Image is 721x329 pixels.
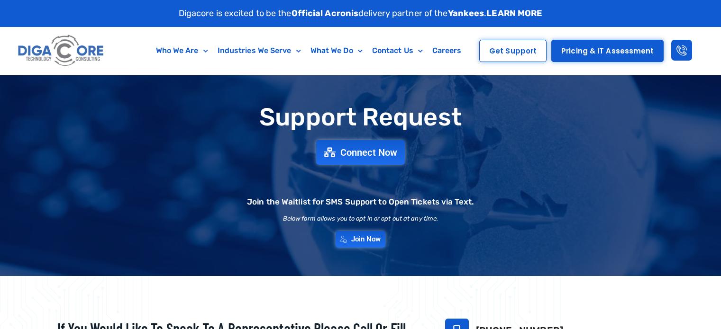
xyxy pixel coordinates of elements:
[145,40,473,62] nav: Menu
[292,8,359,18] strong: Official Acronis
[213,40,306,62] a: Industries We Serve
[479,40,547,62] a: Get Support
[336,231,386,248] a: Join Now
[151,40,213,62] a: Who We Are
[486,8,542,18] a: LEARN MORE
[367,40,428,62] a: Contact Us
[16,32,107,70] img: Digacore logo 1
[247,198,474,206] h2: Join the Waitlist for SMS Support to Open Tickets via Text.
[561,47,654,54] span: Pricing & IT Assessment
[551,40,664,62] a: Pricing & IT Assessment
[34,104,688,131] h1: Support Request
[448,8,484,18] strong: Yankees
[340,148,397,157] span: Connect Now
[428,40,466,62] a: Careers
[316,140,405,165] a: Connect Now
[283,215,438,222] h2: Below form allows you to opt in or opt out at any time.
[351,236,381,243] span: Join Now
[306,40,367,62] a: What We Do
[489,47,537,54] span: Get Support
[179,7,543,20] p: Digacore is excited to be the delivery partner of the .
